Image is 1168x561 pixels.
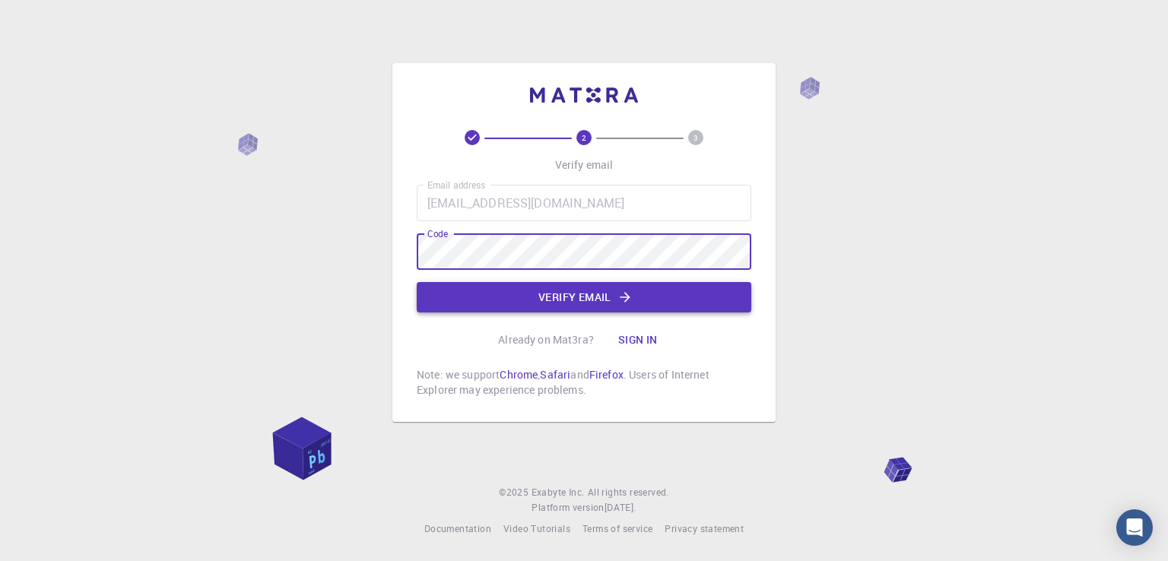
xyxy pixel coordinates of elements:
a: Privacy statement [665,521,744,537]
span: Privacy statement [665,522,744,534]
label: Email address [427,179,485,192]
label: Code [427,227,448,240]
p: Verify email [555,157,614,173]
text: 2 [582,132,586,143]
span: [DATE] . [605,501,636,513]
a: [DATE]. [605,500,636,515]
a: Terms of service [582,521,652,537]
span: Terms of service [582,522,652,534]
button: Sign in [606,325,670,355]
text: 3 [693,132,698,143]
div: Open Intercom Messenger [1116,509,1153,546]
a: Chrome [500,367,538,382]
span: Video Tutorials [503,522,570,534]
a: Documentation [424,521,491,537]
button: Verify email [417,282,751,312]
p: Already on Mat3ra? [498,332,594,347]
p: Note: we support , and . Users of Internet Explorer may experience problems. [417,367,751,398]
span: Platform version [532,500,604,515]
a: Safari [540,367,570,382]
a: Firefox [589,367,624,382]
span: © 2025 [499,485,531,500]
a: Video Tutorials [503,521,570,537]
span: Exabyte Inc. [532,486,585,498]
a: Exabyte Inc. [532,485,585,500]
span: All rights reserved. [588,485,669,500]
span: Documentation [424,522,491,534]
